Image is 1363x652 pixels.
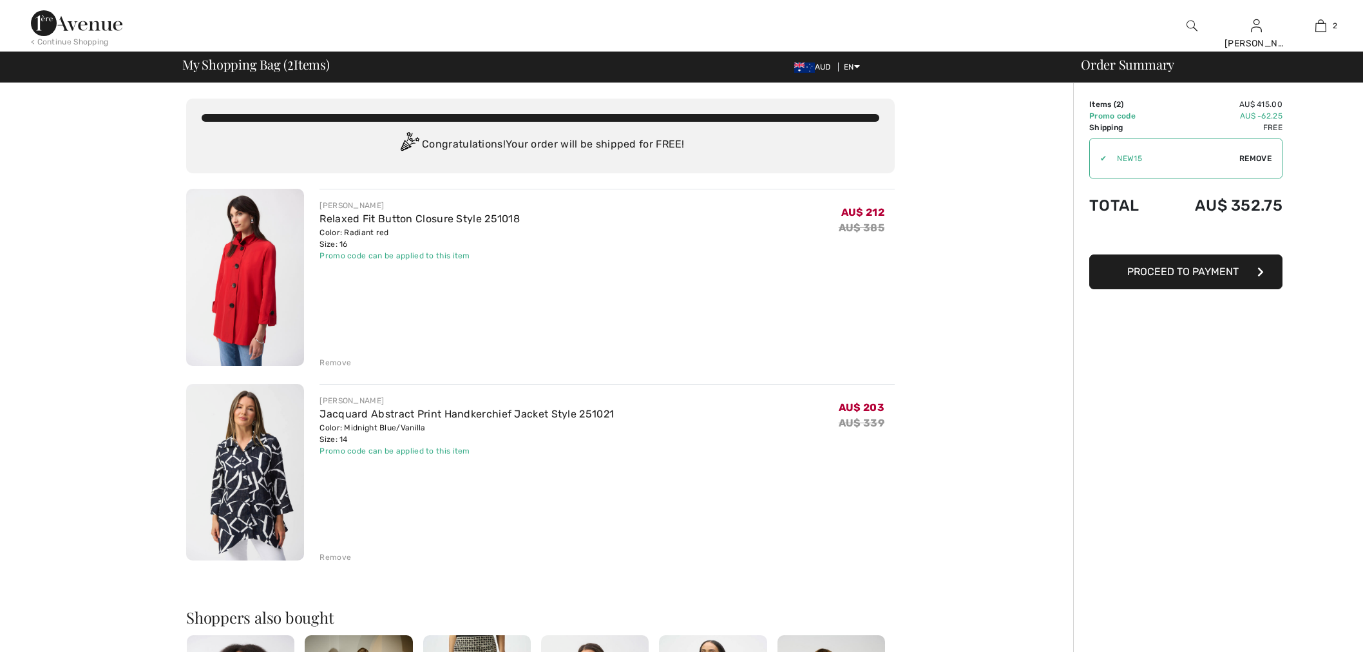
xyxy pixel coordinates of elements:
a: 2 [1289,18,1352,34]
div: Remove [319,551,351,563]
td: Free [1159,122,1282,133]
span: Proceed to Payment [1127,265,1239,278]
td: AU$ -62.25 [1159,110,1282,122]
span: 2 [1333,20,1337,32]
span: EN [844,62,860,72]
a: Sign In [1251,19,1262,32]
div: Promo code can be applied to this item [319,445,614,457]
div: Congratulations! Your order will be shipped for FREE! [202,132,879,158]
span: 2 [1116,100,1121,109]
div: Order Summary [1065,58,1355,71]
div: Remove [319,357,351,369]
img: search the website [1187,18,1197,34]
s: AU$ 385 [839,222,884,234]
button: Proceed to Payment [1089,254,1282,289]
img: 1ère Avenue [31,10,122,36]
input: Promo code [1107,139,1239,178]
div: ✔ [1090,153,1107,164]
td: Items ( ) [1089,99,1159,110]
div: Promo code can be applied to this item [319,250,520,262]
img: Australian Dollar [794,62,815,73]
img: Jacquard Abstract Print Handkerchief Jacket Style 251021 [186,384,304,561]
div: [PERSON_NAME] [319,395,614,407]
span: 2 [287,55,294,72]
td: Shipping [1089,122,1159,133]
div: [PERSON_NAME] [319,200,520,211]
iframe: PayPal [1089,227,1282,250]
a: Jacquard Abstract Print Handkerchief Jacket Style 251021 [319,408,614,420]
img: My Info [1251,18,1262,34]
div: Color: Midnight Blue/Vanilla Size: 14 [319,422,614,445]
span: AU$ 203 [839,401,884,414]
span: My Shopping Bag ( Items) [182,58,330,71]
td: AU$ 352.75 [1159,184,1282,227]
a: Relaxed Fit Button Closure Style 251018 [319,213,520,225]
span: AU$ 212 [841,206,884,218]
span: AUD [794,62,836,72]
td: Total [1089,184,1159,227]
s: AU$ 339 [839,417,884,429]
h2: Shoppers also bought [186,609,895,625]
td: Promo code [1089,110,1159,122]
span: Remove [1239,153,1272,164]
img: Relaxed Fit Button Closure Style 251018 [186,189,304,366]
img: Congratulation2.svg [396,132,422,158]
img: My Bag [1315,18,1326,34]
td: AU$ 415.00 [1159,99,1282,110]
div: Color: Radiant red Size: 16 [319,227,520,250]
div: [PERSON_NAME] [1225,37,1288,50]
div: < Continue Shopping [31,36,109,48]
